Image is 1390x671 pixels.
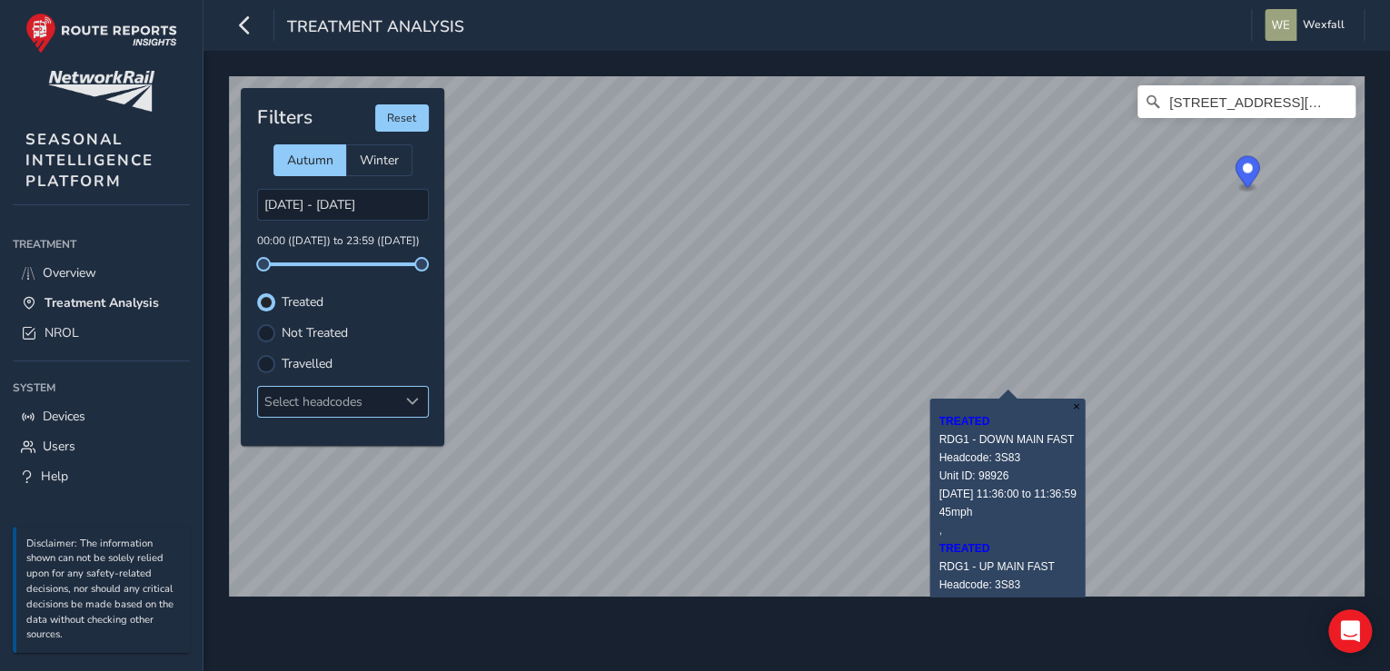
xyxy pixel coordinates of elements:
span: Overview [43,264,96,281]
button: Reset [375,104,429,132]
span: Treatment Analysis [45,294,159,311]
a: Devices [13,401,190,431]
a: Treatment Analysis [13,288,190,318]
span: Users [43,438,75,455]
a: Help [13,461,190,491]
div: Unit ID: 98926 [938,467,1076,485]
label: Treated [282,296,323,309]
input: Search [1137,85,1355,118]
div: System [13,374,190,401]
span: Winter [360,152,399,169]
a: Users [13,431,190,461]
div: Headcode: 3S83 [938,449,1076,467]
h4: Filters [257,106,313,129]
div: TREATED [938,539,1076,558]
p: Disclaimer: The information shown can not be solely relied upon for any safety-related decisions,... [26,537,181,644]
div: Select headcodes [258,387,398,417]
div: Unit ID: 98926 [938,594,1076,612]
span: Wexfall [1303,9,1345,41]
div: [DATE] 11:36:00 to 11:36:59 [938,485,1076,503]
a: Overview [13,258,190,288]
span: Autumn [287,152,333,169]
div: RDG1 - UP MAIN FAST [938,558,1076,576]
img: diamond-layout [1265,9,1296,41]
span: Treatment Analysis [287,15,464,41]
div: TREATED [938,412,1076,430]
a: NROL [13,318,190,348]
div: RDG1 - DOWN MAIN FAST [938,430,1076,449]
p: 00:00 ([DATE]) to 23:59 ([DATE]) [257,233,429,250]
button: Wexfall [1265,9,1351,41]
canvas: Map [229,76,1365,597]
div: Autumn [273,144,346,176]
label: Travelled [282,358,333,370]
div: Winter [346,144,412,176]
button: Close popup [1067,399,1086,414]
span: Devices [43,408,85,425]
div: 45mph [938,503,1076,521]
div: Open Intercom Messenger [1328,609,1372,653]
div: Map marker [1236,156,1260,193]
img: customer logo [48,71,154,112]
span: SEASONAL INTELLIGENCE PLATFORM [25,129,154,192]
label: Not Treated [282,327,348,340]
div: , [938,412,1076,648]
img: rr logo [25,13,177,54]
div: Treatment [13,231,190,258]
div: Headcode: 3S83 [938,576,1076,594]
span: NROL [45,324,79,341]
span: Help [41,468,68,485]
